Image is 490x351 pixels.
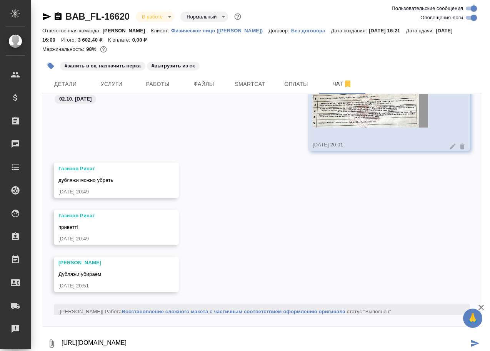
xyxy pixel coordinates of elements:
div: [DATE] 20:49 [58,188,152,196]
p: #выгрузить из ск [152,62,195,70]
span: Детали [47,79,84,89]
span: приветт! [58,224,78,230]
p: Без договора [291,28,331,34]
p: 98% [86,46,98,52]
span: Пользовательские сообщения [392,5,463,12]
p: Маржинальность: [42,46,86,52]
span: залить в ск, назначить перка [59,62,146,69]
span: дубляжи можно убрать [58,177,113,183]
div: [PERSON_NAME] [58,259,152,267]
p: Физическое лицо ([PERSON_NAME]) [171,28,268,34]
p: 3 602,40 ₽ [78,37,108,43]
div: [DATE] 20:01 [313,141,443,149]
button: Добавить тэг [42,57,59,74]
span: Дубляжи убираем [58,271,101,277]
p: Договор: [268,28,291,34]
button: Нормальный [184,13,219,20]
a: Восстановление сложного макета с частичным соответствием оформлению оригинала [122,309,345,314]
a: BAB_FL-16620 [65,11,130,22]
svg: Отписаться [343,79,352,89]
p: Дата сдачи: [406,28,436,34]
a: Без договора [291,27,331,34]
div: Газизов Ринат [58,165,152,173]
p: [PERSON_NAME] [103,28,151,34]
span: Услуги [93,79,130,89]
div: Газизов Ринат [58,212,152,220]
span: выгрузить из ск [146,62,200,69]
button: 🙏 [463,309,482,328]
p: Ответственная команда: [42,28,103,34]
button: Скопировать ссылку [53,12,63,21]
span: Чат [324,79,361,89]
span: 🙏 [466,310,479,326]
p: [DATE] 16:21 [369,28,406,34]
a: Физическое лицо ([PERSON_NAME]) [171,27,268,34]
span: Оплаты [278,79,315,89]
span: Работы [139,79,176,89]
span: Оповещения-логи [420,14,463,22]
div: В работе [180,12,228,22]
p: 0,00 ₽ [132,37,153,43]
button: 50.00 RUB; [98,44,108,54]
p: Клиент: [151,28,171,34]
div: [DATE] 20:51 [58,282,152,290]
div: [DATE] 20:49 [58,235,152,243]
p: К оплате: [108,37,132,43]
span: Файлы [185,79,222,89]
span: [[PERSON_NAME]] Работа . [58,309,391,314]
span: Smartcat [232,79,268,89]
p: Итого: [61,37,78,43]
div: В работе [136,12,174,22]
span: статус "Выполнен" [347,309,391,314]
p: 02.10, [DATE] [59,95,92,103]
p: #залить в ск, назначить перка [65,62,141,70]
button: Скопировать ссылку для ЯМессенджера [42,12,52,21]
p: Дата создания: [331,28,368,34]
button: В работе [140,13,165,20]
button: Доп статусы указывают на важность/срочность заказа [233,12,243,22]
